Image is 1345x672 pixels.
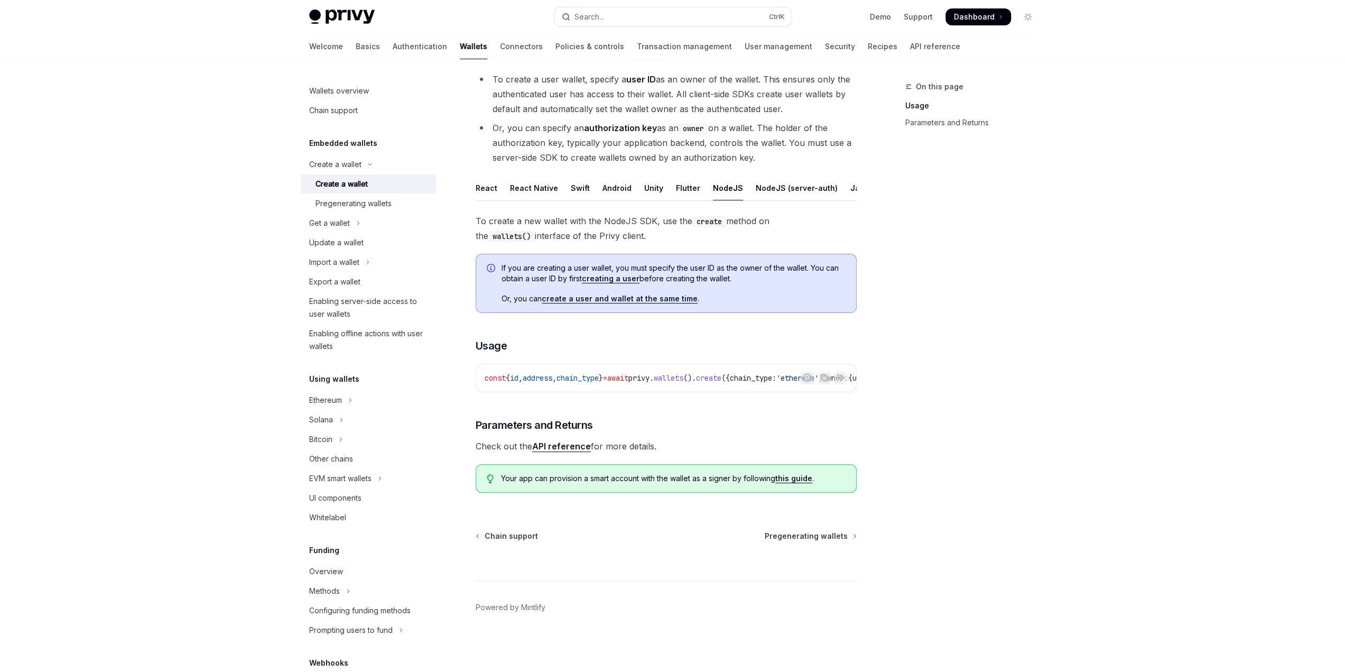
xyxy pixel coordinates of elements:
span: Ctrl K [769,13,785,21]
code: create [692,216,726,227]
span: chain_type [556,373,599,383]
span: , [518,373,523,383]
div: UI components [309,492,361,504]
span: Usage [476,338,507,353]
div: Create a wallet [309,158,361,171]
h5: Using wallets [309,373,359,385]
div: Export a wallet [309,275,360,288]
div: Wallets overview [309,85,369,97]
button: Open search [554,7,791,26]
button: Toggle Ethereum section [301,391,436,410]
code: owner [679,123,708,134]
div: React Native [510,176,558,200]
div: Whitelabel [309,511,346,524]
div: Update a wallet [309,236,364,249]
div: NodeJS [713,176,743,200]
a: API reference [532,441,591,452]
div: Enabling server-side access to user wallets [309,295,430,320]
a: Wallets overview [301,81,436,100]
a: Chain support [301,101,436,120]
a: Pregenerating wallets [301,194,436,213]
div: Enabling offline actions with user wallets [309,327,430,353]
a: Transaction management [637,34,732,59]
span: = [603,373,607,383]
div: Methods [309,585,340,597]
button: Toggle Get a wallet section [301,214,436,233]
a: Connectors [500,34,543,59]
button: Toggle Methods section [301,582,436,601]
h5: Funding [309,544,339,557]
div: Java [850,176,869,200]
span: If you are creating a user wallet, you must specify the user ID as the owner of the wallet. You c... [502,263,846,284]
a: Policies & controls [555,34,624,59]
div: Overview [309,565,343,578]
span: ({ [721,373,730,383]
a: creating a user [582,274,639,283]
div: Solana [309,413,333,426]
strong: user ID [626,74,656,85]
a: Enabling server-side access to user wallets [301,292,436,324]
span: chain_type: [730,373,776,383]
div: Configuring funding methods [309,604,411,617]
span: (). [683,373,696,383]
div: EVM smart wallets [309,472,372,485]
div: Other chains [309,453,353,465]
a: Recipes [868,34,897,59]
a: API reference [910,34,960,59]
h5: Embedded wallets [309,137,377,150]
span: To create a new wallet with the NodeJS SDK, use the method on the interface of the Privy client. [476,214,857,243]
a: Configuring funding methods [301,601,436,620]
a: this guide [775,474,812,483]
a: Overview [301,562,436,581]
span: { [506,373,510,383]
button: Toggle Create a wallet section [301,155,436,174]
div: Create a wallet [316,178,368,190]
img: light logo [309,10,375,24]
div: Chain support [309,104,358,117]
span: address [523,373,552,383]
span: const [485,373,506,383]
span: await [607,373,628,383]
button: Ask AI [834,371,848,384]
a: Authentication [393,34,447,59]
button: Toggle Import a wallet section [301,253,436,272]
span: create [696,373,721,383]
a: Update a wallet [301,233,436,252]
a: Wallets [460,34,487,59]
a: User management [745,34,812,59]
a: Create a wallet [301,174,436,194]
span: } [599,373,603,383]
span: user_id: [852,373,886,383]
a: Parameters and Returns [905,114,1045,131]
button: Toggle Solana section [301,410,436,429]
a: create a user and wallet at the same time [542,294,698,303]
span: id [510,373,518,383]
a: Powered by Mintlify [476,602,545,613]
div: Ethereum [309,394,342,407]
a: Welcome [309,34,343,59]
a: Whitelabel [301,508,436,527]
svg: Tip [487,474,494,484]
div: Android [602,176,632,200]
li: To create a user wallet, specify a as an owner of the wallet. This ensures only the authenticated... [476,72,857,116]
svg: Info [487,264,497,274]
div: React [476,176,497,200]
a: UI components [301,489,436,508]
a: Dashboard [945,8,1011,25]
a: Usage [905,97,1045,114]
div: Get a wallet [309,217,350,229]
button: Toggle dark mode [1019,8,1036,25]
div: Flutter [676,176,700,200]
span: Check out the for more details. [476,439,857,454]
button: Report incorrect code [800,371,814,384]
div: Pregenerating wallets [316,197,392,210]
span: Chain support [485,531,538,541]
button: Toggle Prompting users to fund section [301,621,436,640]
span: wallets [654,373,683,383]
span: Your app can provision a smart account with the wallet as a signer by following . [501,473,845,484]
span: On this page [916,80,963,93]
a: Chain support [477,531,538,541]
li: Or, you can specify an as an on a wallet. The holder of the authorization key, typically your app... [476,121,857,165]
span: Dashboard [954,12,995,22]
code: wallets() [488,231,535,242]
